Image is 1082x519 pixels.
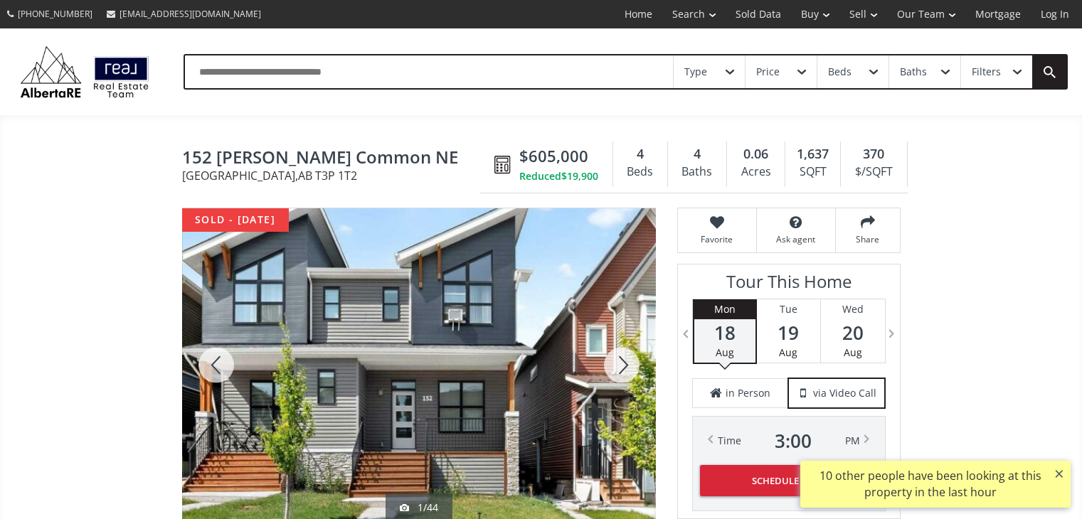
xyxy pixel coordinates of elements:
button: × [1048,461,1071,486]
div: 10 other people have been looking at this property in the last hour [807,468,1053,501]
span: 19 [757,323,820,343]
span: $19,900 [561,169,598,183]
div: Wed [821,299,885,319]
img: Logo [14,43,155,101]
span: [GEOGRAPHIC_DATA] , AB T3P 1T2 [182,170,487,181]
div: Type [684,67,707,77]
span: Aug [716,346,734,359]
div: sold - [DATE] [182,208,289,232]
span: 1,637 [797,145,829,164]
div: Beds [828,67,852,77]
div: Mon [694,299,755,319]
span: 20 [821,323,885,343]
span: [EMAIL_ADDRESS][DOMAIN_NAME] [120,8,261,20]
span: via Video Call [813,386,876,400]
div: Filters [972,67,1001,77]
div: 4 [675,145,719,164]
h3: Tour This Home [692,272,886,299]
div: Baths [900,67,927,77]
div: 4 [620,145,660,164]
div: $/SQFT [848,161,899,183]
div: Tue [757,299,820,319]
span: 152 Calhoun Common NE [182,148,487,170]
span: Aug [844,346,862,359]
span: $605,000 [519,145,588,167]
span: 18 [694,323,755,343]
div: 370 [848,145,899,164]
span: Ask agent [764,233,828,245]
span: Share [843,233,893,245]
div: Time PM [718,431,860,451]
div: Baths [675,161,719,183]
div: 0.06 [734,145,778,164]
div: Acres [734,161,778,183]
span: [PHONE_NUMBER] [18,8,92,20]
span: 3 : 00 [775,431,812,451]
div: Reduced [519,169,598,183]
div: 1/44 [400,501,438,515]
span: in Person [726,386,770,400]
div: Price [756,67,780,77]
div: SQFT [792,161,833,183]
a: [EMAIL_ADDRESS][DOMAIN_NAME] [100,1,268,27]
div: Beds [620,161,660,183]
span: Aug [779,346,797,359]
button: Schedule Tour [700,465,878,496]
span: Favorite [685,233,749,245]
